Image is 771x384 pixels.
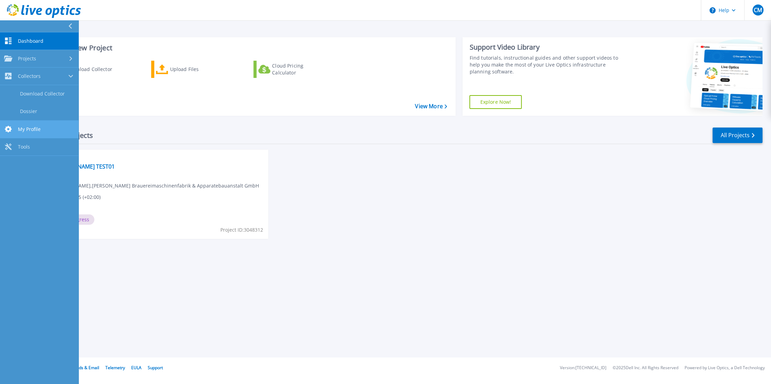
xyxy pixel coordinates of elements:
li: Version: [TECHNICAL_ID] [560,366,606,370]
div: Cloud Pricing Calculator [272,62,327,76]
a: Support [148,365,163,371]
div: Support Video Library [469,43,623,52]
li: © 2025 Dell Inc. All Rights Reserved [613,366,678,370]
span: Project ID: 3048312 [220,226,263,234]
h3: Start a New Project [49,44,447,52]
span: My Profile [18,126,41,132]
a: Upload Files [151,61,228,78]
a: [PERSON_NAME] TEST01 [52,163,115,170]
a: Cloud Pricing Calculator [253,61,330,78]
span: Collectors [18,73,41,79]
div: Upload Files [170,62,225,76]
span: CM [753,7,762,13]
a: Telemetry [105,365,125,371]
span: Projects [18,55,36,62]
a: All Projects [712,128,762,143]
span: Dashboard [18,38,43,44]
a: Explore Now! [469,95,522,109]
div: Find tutorials, instructional guides and other support videos to help you make the most of your L... [469,54,623,75]
span: Tools [18,144,30,150]
li: Powered by Live Optics, a Dell Technology [685,366,765,370]
a: EULA [131,365,142,371]
a: View More [415,103,447,110]
a: Download Collector [49,61,126,78]
a: Ads & Email [76,365,99,371]
span: Optical Prime [52,154,264,161]
span: [PERSON_NAME] , [PERSON_NAME] Brauereimaschinenfabrik & Apparatebauanstalt GmbH [52,182,259,190]
div: Download Collector [66,62,122,76]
